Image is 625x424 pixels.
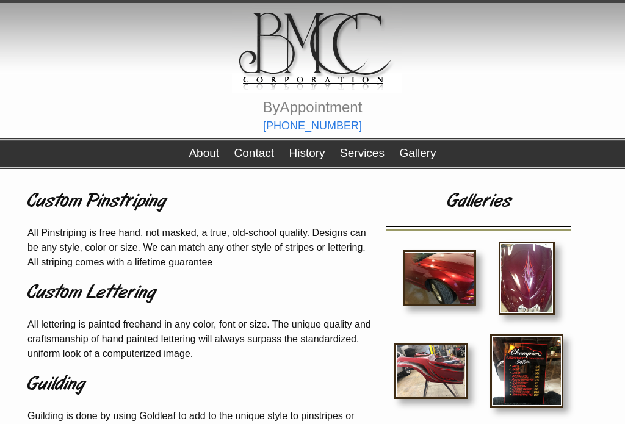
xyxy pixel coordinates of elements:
[189,146,219,159] a: About
[27,317,371,361] p: All lettering is painted freehand in any color, font or size. The unique quality and craftsmanshi...
[263,99,273,115] span: B
[27,370,371,400] a: Guilding
[399,146,436,159] a: Gallery
[403,250,476,306] img: IMG_1688.JPG
[499,242,555,315] img: 29383.JPG
[232,3,402,93] img: logo.gif
[380,187,577,217] h1: Galleries
[306,99,362,115] span: ointment
[27,226,371,270] p: All Pinstriping is free hand, not masked, a true, old-school quality. Designs can be any style, c...
[340,146,385,159] a: Services
[27,279,371,308] a: Custom Lettering
[394,343,468,399] img: IMG_2632.jpg
[27,187,371,217] a: Custom Pinstriping
[234,146,274,159] a: Contact
[289,146,325,159] a: History
[263,120,362,132] a: [PHONE_NUMBER]
[280,99,290,115] span: A
[490,334,563,408] img: IMG_4294.jpg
